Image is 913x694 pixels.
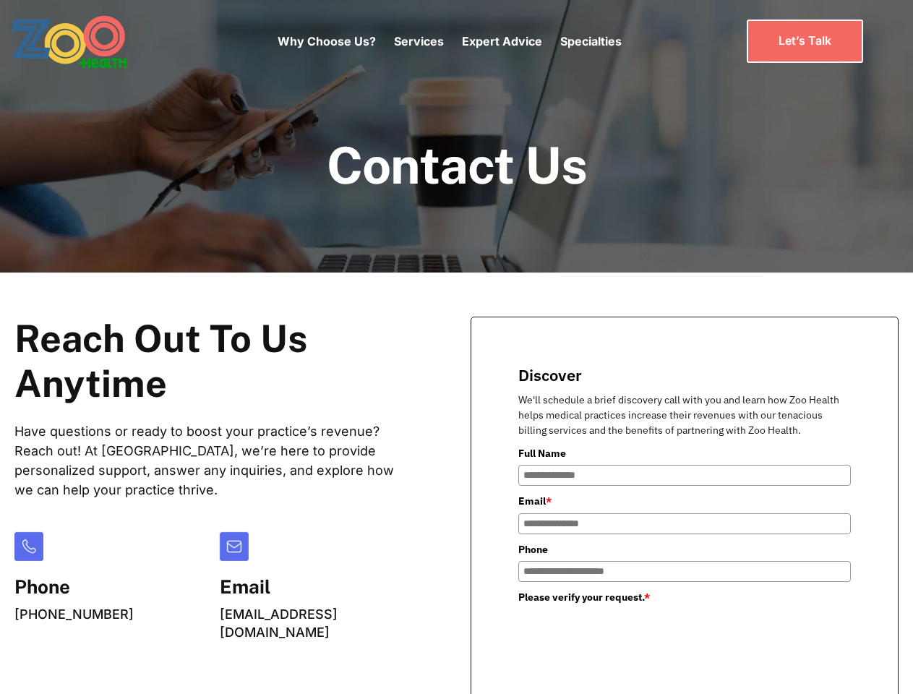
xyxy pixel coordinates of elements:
[462,34,542,48] a: Expert Advice
[518,364,851,385] title: Discover
[560,11,622,72] div: Specialties
[220,575,413,598] h5: Email
[14,421,413,500] p: Have questions or ready to boost your practice’s revenue? Reach out! At [GEOGRAPHIC_DATA], we’re ...
[518,445,851,461] label: Full Name
[518,541,851,557] label: Phone
[394,11,444,72] div: Services
[560,34,622,48] a: Specialties
[220,607,338,640] a: [EMAIL_ADDRESS][DOMAIN_NAME]
[14,317,413,407] h2: Reach Out To Us Anytime
[14,607,134,622] a: [PHONE_NUMBER]
[327,137,587,193] h1: Contact Us
[11,14,166,69] a: home
[278,34,376,48] a: Why Choose Us?
[518,589,851,605] label: Please verify your request.
[518,393,851,438] p: We'll schedule a brief discovery call with you and learn how Zoo Health helps medical practices i...
[518,493,851,509] label: Email
[394,33,444,50] p: Services
[747,20,863,62] a: Let’s Talk
[14,575,134,598] h5: Phone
